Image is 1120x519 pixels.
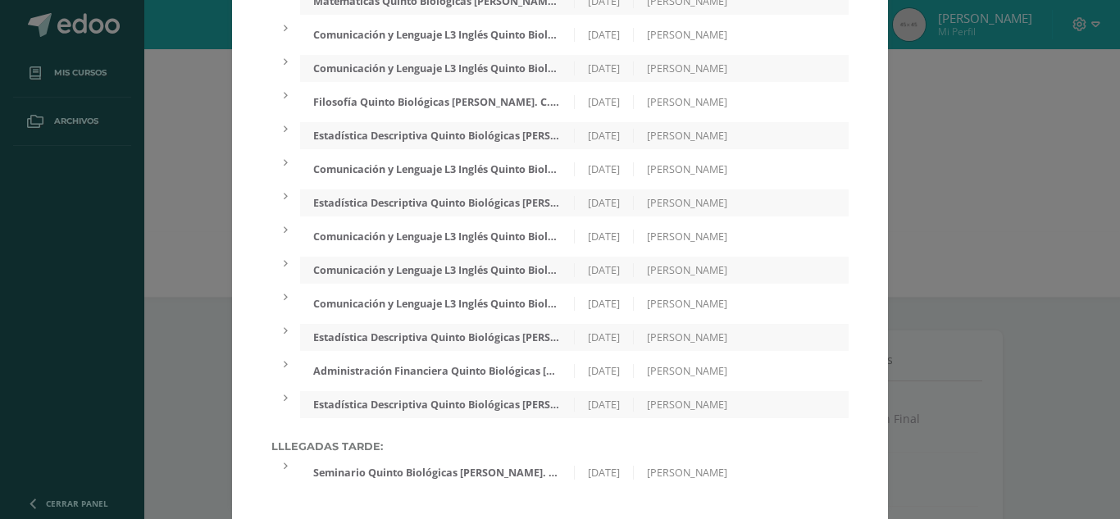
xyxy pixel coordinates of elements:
div: [PERSON_NAME] [634,398,740,412]
div: Comunicación y Lenguaje L3 Inglés Quinto Biológicas [PERSON_NAME]. C.C.L.L. en Ciencias Biológica... [300,28,574,42]
div: [PERSON_NAME] [634,230,740,244]
div: Comunicación y Lenguaje L3 Inglés Quinto Biológicas [PERSON_NAME]. C.C.L.L. en Ciencias Biológica... [300,230,574,244]
div: [DATE] [575,230,634,244]
div: [PERSON_NAME] [634,263,740,277]
div: [DATE] [575,28,634,42]
div: [DATE] [575,330,634,344]
div: [PERSON_NAME] [634,28,740,42]
div: Filosofía Quinto Biológicas [PERSON_NAME]. C.C.L.L. en Ciencias Biológicas 'A' [300,95,574,109]
div: [PERSON_NAME] [634,297,740,311]
div: [DATE] [575,129,634,143]
div: [DATE] [575,297,634,311]
div: [PERSON_NAME] [634,61,740,75]
div: [PERSON_NAME] [634,466,740,480]
div: [DATE] [575,364,634,378]
div: [DATE] [575,263,634,277]
div: Estadística Descriptiva Quinto Biológicas [PERSON_NAME]. C.C.L.L. en Ciencias Biológicas 'A' [300,330,574,344]
div: [DATE] [575,162,634,176]
div: [PERSON_NAME] [634,129,740,143]
div: [PERSON_NAME] [634,364,740,378]
div: Comunicación y Lenguaje L3 Inglés Quinto Biológicas [PERSON_NAME]. C.C.L.L. en Ciencias Biológica... [300,297,574,311]
div: Comunicación y Lenguaje L3 Inglés Quinto Biológicas [PERSON_NAME]. C.C.L.L. en Ciencias Biológica... [300,263,574,277]
div: Seminario Quinto Biológicas [PERSON_NAME]. C.C.L.L. en Ciencias Biológicas 'A' [300,466,574,480]
div: [DATE] [575,466,634,480]
div: Administración Financiera Quinto Biológicas [PERSON_NAME]. C.C.L.L. en Ciencias Biológicas 'A' [300,364,574,378]
div: Comunicación y Lenguaje L3 Inglés Quinto Biológicas [PERSON_NAME]. C.C.L.L. en Ciencias Biológica... [300,61,574,75]
div: [PERSON_NAME] [634,162,740,176]
div: [DATE] [575,196,634,210]
div: Estadística Descriptiva Quinto Biológicas [PERSON_NAME]. C.C.L.L. en Ciencias Biológicas 'A' [300,398,574,412]
div: [PERSON_NAME] [634,196,740,210]
div: Estadística Descriptiva Quinto Biológicas [PERSON_NAME]. C.C.L.L. en Ciencias Biológicas 'A' [300,129,574,143]
div: [DATE] [575,61,634,75]
div: [PERSON_NAME] [634,95,740,109]
div: [PERSON_NAME] [634,330,740,344]
div: [DATE] [575,398,634,412]
label: Lllegadas tarde: [271,440,849,453]
div: Estadística Descriptiva Quinto Biológicas [PERSON_NAME]. C.C.L.L. en Ciencias Biológicas 'A' [300,196,574,210]
div: [DATE] [575,95,634,109]
div: Comunicación y Lenguaje L3 Inglés Quinto Biológicas [PERSON_NAME]. C.C.L.L. en Ciencias Biológica... [300,162,574,176]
